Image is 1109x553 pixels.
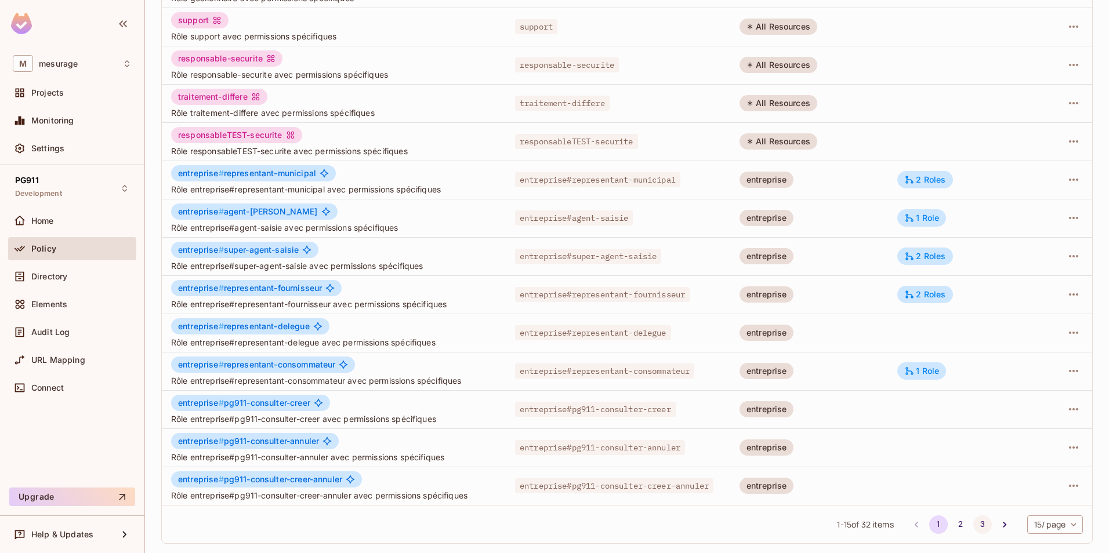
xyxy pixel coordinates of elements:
[39,59,78,68] span: Workspace: mesurage
[740,248,794,264] div: entreprise
[171,260,496,271] span: Rôle entreprise#super-agent-saisie avec permissions spécifiques
[171,50,282,67] div: responsable-securite
[171,127,302,143] div: responsableTEST-securite
[31,355,85,365] span: URL Mapping
[171,12,229,28] div: support
[904,251,945,261] div: 2 Roles
[31,272,67,281] span: Directory
[740,439,794,456] div: entreprise
[515,96,610,111] span: traitement-differe
[171,337,496,348] span: Rôle entreprise#representant-delegue avec permissions spécifiques
[31,383,64,392] span: Connect
[219,206,224,216] span: #
[515,19,557,34] span: support
[740,325,794,341] div: entreprise
[15,189,62,198] span: Development
[178,207,318,216] span: agent-[PERSON_NAME]
[178,436,224,446] span: entreprise
[178,283,224,293] span: entreprise
[31,300,67,309] span: Elements
[11,13,32,34] img: SReyMgAAAABJRU5ErkJggg==
[171,145,496,157] span: Rôle responsableTEST-securite avec permissions spécifiques
[178,436,319,446] span: pg911-consulter-annuler
[515,363,694,379] span: entreprise#representant-consommateur
[31,328,70,337] span: Audit Log
[9,487,135,506] button: Upgrade
[995,515,1014,534] button: Go to next page
[219,168,224,178] span: #
[740,57,817,73] div: All Resources
[31,88,64,97] span: Projects
[15,176,39,185] span: PG911
[904,289,945,300] div: 2 Roles
[178,283,322,293] span: representant-fournisseur
[515,57,619,72] span: responsable-securite
[219,398,224,408] span: #
[515,210,633,225] span: entreprise#agent-saisie
[740,133,817,150] div: All Resources
[740,172,794,188] div: entreprise
[171,490,496,501] span: Rôle entreprise#pg911-consulter-creer-annuler avec permissions spécifiques
[171,452,496,463] span: Rôle entreprise#pg911-consulter-annuler avec permissions spécifiques
[178,321,224,331] span: entreprise
[740,210,794,226] div: entreprise
[904,213,939,223] div: 1 Role
[178,245,299,254] span: super-agent-saisie
[929,515,948,534] button: page 1
[178,245,224,254] span: entreprise
[515,287,690,302] span: entreprise#representant-fournisseur
[171,69,496,80] span: Rôle responsable-securite avec permissions spécifiques
[515,440,685,455] span: entreprise#pg911-consulter-annuler
[515,478,713,493] span: entreprise#pg911-consulter-creer-annuler
[178,168,224,178] span: entreprise
[219,474,224,484] span: #
[740,363,794,379] div: entreprise
[178,360,335,369] span: representant-consommateur
[171,222,496,233] span: Rôle entreprise#agent-saisie avec permissions spécifiques
[973,515,992,534] button: Go to page 3
[904,366,939,376] div: 1 Role
[219,359,224,369] span: #
[178,206,224,216] span: entreprise
[740,478,794,494] div: entreprise
[171,184,496,195] span: Rôle entreprise#representant-municipal avec permissions spécifiques
[905,515,1016,534] nav: pagination navigation
[31,530,93,539] span: Help & Updates
[171,299,496,310] span: Rôle entreprise#representant-fournisseur avec permissions spécifiques
[31,116,74,125] span: Monitoring
[178,322,310,331] span: representant-delegue
[171,375,496,386] span: Rôle entreprise#representant-consommateur avec permissions spécifiques
[171,31,496,42] span: Rôle support avec permissions spécifiques
[171,413,496,424] span: Rôle entreprise#pg911-consulter-creer avec permissions spécifiques
[178,169,316,178] span: representant-municipal
[178,474,224,484] span: entreprise
[740,19,817,35] div: All Resources
[837,518,893,531] span: 1 - 15 of 32 items
[951,515,970,534] button: Go to page 2
[31,144,64,153] span: Settings
[515,249,661,264] span: entreprise#super-agent-saisie
[219,283,224,293] span: #
[31,244,56,253] span: Policy
[219,321,224,331] span: #
[740,286,794,303] div: entreprise
[178,475,342,484] span: pg911-consulter-creer-annuler
[171,107,496,118] span: Rôle traitement-differe avec permissions spécifiques
[171,89,267,105] div: traitement-differe
[740,401,794,417] div: entreprise
[515,402,676,417] span: entreprise#pg911-consulter-creer
[515,325,671,340] span: entreprise#representant-delegue
[178,398,310,408] span: pg911-consulter-creer
[13,55,33,72] span: M
[219,245,224,254] span: #
[515,172,680,187] span: entreprise#representant-municipal
[1027,515,1083,534] div: 15 / page
[178,398,224,408] span: entreprise
[31,216,54,225] span: Home
[219,436,224,446] span: #
[904,174,945,185] div: 2 Roles
[515,134,638,149] span: responsableTEST-securite
[178,359,224,369] span: entreprise
[740,95,817,111] div: All Resources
